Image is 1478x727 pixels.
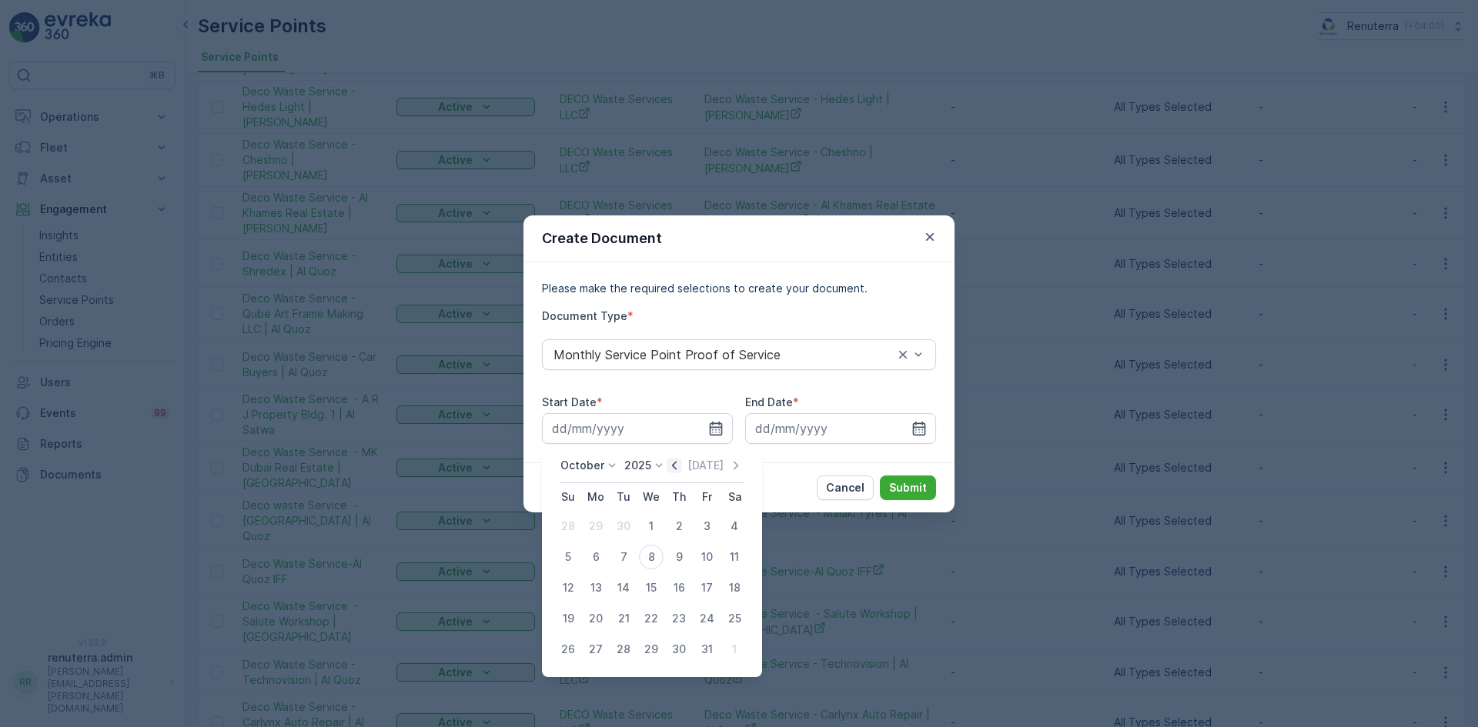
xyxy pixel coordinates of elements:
div: 21 [611,606,636,631]
input: dd/mm/yyyy [745,413,936,444]
div: 28 [611,637,636,662]
div: 14 [611,575,636,600]
p: 2025 [624,458,651,473]
div: 5 [556,545,580,569]
th: Monday [582,483,610,511]
div: 28 [556,514,580,539]
div: 24 [694,606,719,631]
div: 2 [667,514,691,539]
p: Cancel [826,480,864,495]
th: Friday [693,483,721,511]
div: 16 [667,575,691,600]
div: 17 [694,575,719,600]
label: End Date [745,395,793,409]
div: 25 [722,606,747,631]
input: dd/mm/yyyy [542,413,733,444]
button: Submit [880,475,936,500]
div: 4 [722,514,747,539]
div: 27 [584,637,608,662]
div: 3 [694,514,719,539]
p: [DATE] [687,458,724,473]
div: 10 [694,545,719,569]
div: 23 [667,606,691,631]
button: Cancel [817,475,874,500]
div: 6 [584,545,608,569]
div: 22 [639,606,664,631]
div: 1 [639,514,664,539]
p: Please make the required selections to create your document. [542,281,936,296]
div: 13 [584,575,608,600]
th: Thursday [665,483,693,511]
div: 30 [611,514,636,539]
th: Sunday [554,483,582,511]
label: Start Date [542,395,597,409]
div: 11 [722,545,747,569]
th: Tuesday [610,483,637,511]
p: Submit [889,480,927,495]
th: Wednesday [637,483,665,511]
p: Create Document [542,228,662,249]
div: 29 [639,637,664,662]
div: 9 [667,545,691,569]
th: Saturday [721,483,748,511]
div: 20 [584,606,608,631]
div: 30 [667,637,691,662]
label: Document Type [542,309,627,322]
div: 15 [639,575,664,600]
p: October [560,458,604,473]
div: 26 [556,637,580,662]
div: 18 [722,575,747,600]
div: 19 [556,606,580,631]
div: 12 [556,575,580,600]
div: 7 [611,545,636,569]
div: 1 [722,637,747,662]
div: 29 [584,514,608,539]
div: 31 [694,637,719,662]
div: 8 [639,545,664,569]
